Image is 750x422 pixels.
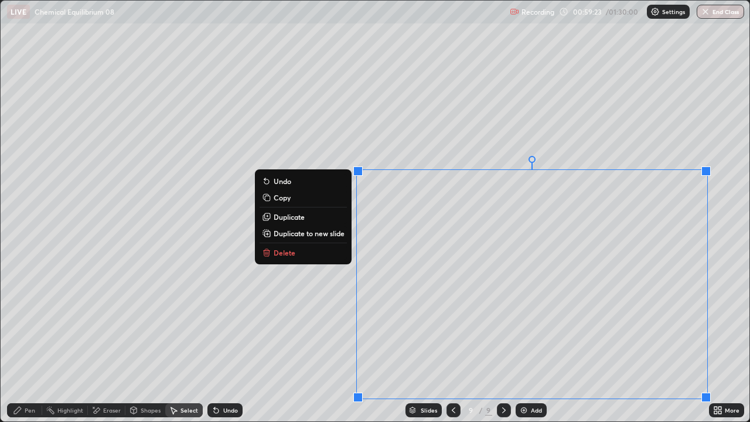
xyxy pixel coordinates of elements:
[260,246,347,260] button: Delete
[141,407,161,413] div: Shapes
[57,407,83,413] div: Highlight
[274,248,295,257] p: Delete
[519,406,529,415] img: add-slide-button
[662,9,685,15] p: Settings
[650,7,660,16] img: class-settings-icons
[274,229,345,238] p: Duplicate to new slide
[701,7,710,16] img: end-class-cross
[25,407,35,413] div: Pen
[479,407,483,414] div: /
[725,407,739,413] div: More
[510,7,519,16] img: recording.375f2c34.svg
[421,407,437,413] div: Slides
[697,5,744,19] button: End Class
[274,193,291,202] p: Copy
[485,405,492,416] div: 9
[260,190,347,205] button: Copy
[531,407,542,413] div: Add
[35,7,114,16] p: Chemical Equilibrium 08
[11,7,26,16] p: LIVE
[465,407,477,414] div: 9
[180,407,198,413] div: Select
[274,176,291,186] p: Undo
[223,407,238,413] div: Undo
[260,210,347,224] button: Duplicate
[274,212,305,222] p: Duplicate
[521,8,554,16] p: Recording
[260,226,347,240] button: Duplicate to new slide
[260,174,347,188] button: Undo
[103,407,121,413] div: Eraser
